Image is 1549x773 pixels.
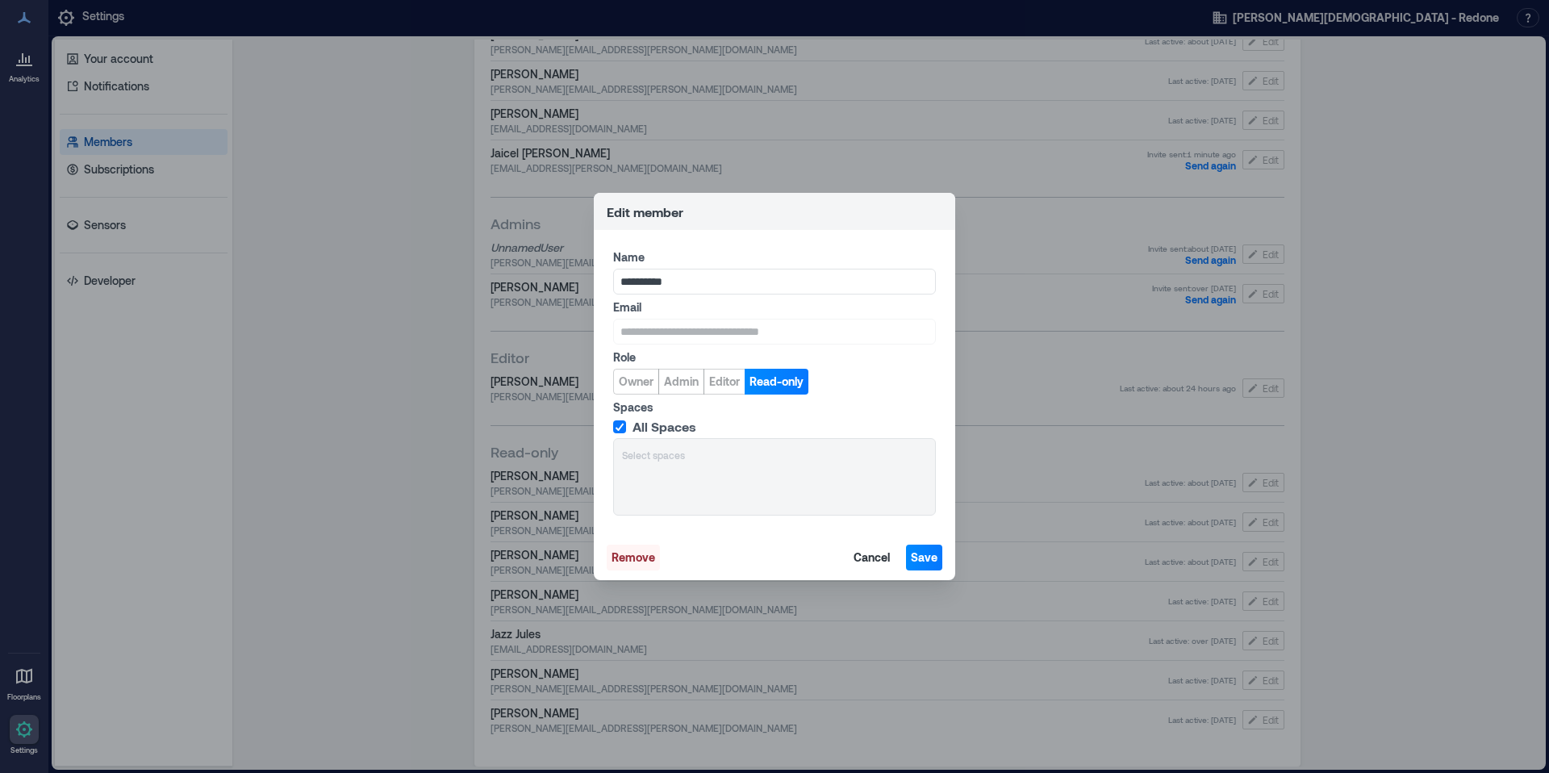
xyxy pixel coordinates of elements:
[911,549,937,566] span: Save
[613,249,933,265] label: Name
[664,374,699,390] span: Admin
[613,369,659,395] button: Owner
[745,369,808,395] button: Read-only
[849,545,895,570] button: Cancel
[613,299,933,315] label: Email
[612,549,655,566] span: Remove
[594,193,955,230] header: Edit member
[704,369,745,395] button: Editor
[709,374,740,390] span: Editor
[854,549,890,566] span: Cancel
[613,349,933,366] label: Role
[613,399,933,416] label: Spaces
[607,545,660,570] button: Remove
[658,369,704,395] button: Admin
[633,419,696,435] span: All Spaces
[619,374,653,390] span: Owner
[906,545,942,570] button: Save
[749,374,804,390] span: Read-only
